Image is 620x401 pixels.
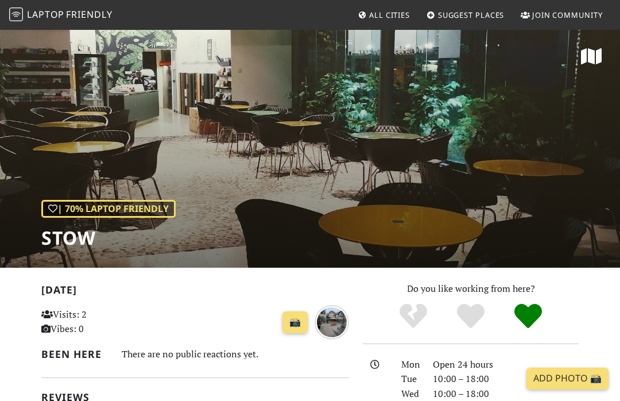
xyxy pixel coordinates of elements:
[442,302,499,331] div: Yes
[66,8,112,21] span: Friendly
[27,8,64,21] span: Laptop
[315,315,349,327] a: about 1 month ago
[315,305,349,340] img: about 1 month ago
[363,282,579,296] p: Do you like working from here?
[41,227,176,249] h1: Stow
[438,10,505,20] span: Suggest Places
[516,5,607,25] a: Join Community
[394,372,427,387] div: Tue
[369,10,410,20] span: All Cities
[499,302,557,331] div: Definitely!
[41,307,135,337] p: Visits: 2 Vibes: 0
[532,10,603,20] span: Join Community
[282,311,308,333] a: 📸
[122,346,349,363] div: There are no public reactions yet.
[526,368,609,390] a: Add Photo 📸
[422,5,509,25] a: Suggest Places
[385,302,442,331] div: No
[394,357,427,372] div: Mon
[9,5,113,25] a: LaptopFriendly LaptopFriendly
[353,5,414,25] a: All Cities
[41,284,349,300] h2: [DATE]
[9,7,23,21] img: LaptopFriendly
[426,357,586,372] div: Open 24 hours
[41,348,108,360] h2: Been here
[41,200,176,218] div: | 70% Laptop Friendly
[426,372,586,387] div: 10:00 – 18:00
